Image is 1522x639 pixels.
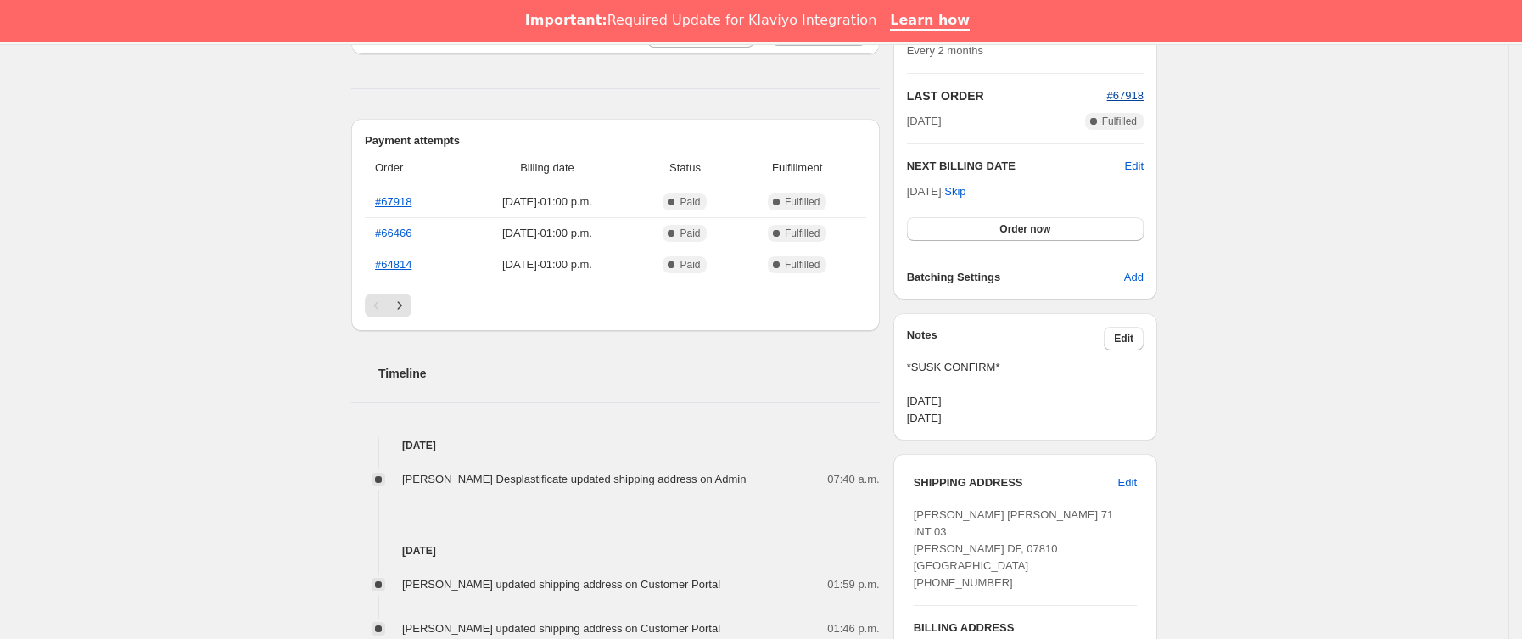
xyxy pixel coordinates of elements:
h2: Timeline [378,365,880,382]
span: Edit [1118,474,1137,491]
span: 07:40 a.m. [827,471,879,488]
button: Edit [1108,469,1147,496]
span: [PERSON_NAME] updated shipping address on Customer Portal [402,622,720,635]
span: [DATE] · [907,185,966,198]
h3: BILLING ADDRESS [914,619,1137,636]
span: Fulfilled [785,227,820,240]
span: Fulfillment [739,160,856,177]
nav: Paginación [365,294,866,317]
a: #67918 [375,195,411,208]
span: Fulfilled [1102,115,1137,128]
h4: [DATE] [351,542,880,559]
h3: SHIPPING ADDRESS [914,474,1118,491]
span: [PERSON_NAME] [PERSON_NAME] 71 INT 03 [PERSON_NAME] DF, 07810 [GEOGRAPHIC_DATA] [PHONE_NUMBER] [914,508,1114,589]
span: Add [1124,269,1144,286]
span: Order now [999,222,1050,236]
button: Add [1114,264,1154,291]
h2: LAST ORDER [907,87,1107,104]
span: Billing date [463,160,632,177]
span: *SUSK CONFIRM* [DATE] [DATE] [907,359,1144,427]
button: Order now [907,217,1144,241]
span: Skip [944,183,965,200]
span: Status [641,160,728,177]
span: 01:46 p.m. [827,620,879,637]
a: Learn how [890,12,970,31]
button: Skip [934,178,976,205]
th: Order [365,149,458,187]
span: [DATE] · 01:00 p.m. [463,225,632,242]
b: Important: [525,12,607,28]
h2: NEXT BILLING DATE [907,158,1125,175]
a: #67918 [1107,89,1144,102]
span: [PERSON_NAME] Desplastificate updated shipping address on Admin [402,473,746,485]
span: Every 2 months [907,44,983,57]
span: [DATE] · 01:00 p.m. [463,193,632,210]
span: Edit [1114,332,1133,345]
span: [DATE] [907,113,942,130]
h6: Batching Settings [907,269,1124,286]
span: Fulfilled [785,258,820,272]
h4: [DATE] [351,437,880,454]
span: Fulfilled [785,195,820,209]
a: #64814 [375,258,411,271]
span: Paid [680,258,700,272]
button: #67918 [1107,87,1144,104]
a: #66466 [375,227,411,239]
span: [PERSON_NAME] updated shipping address on Customer Portal [402,578,720,591]
button: Edit [1104,327,1144,350]
button: Edit [1125,158,1144,175]
span: Paid [680,195,700,209]
button: Siguiente [388,294,411,317]
span: 01:59 p.m. [827,576,879,593]
span: Paid [680,227,700,240]
h2: Payment attempts [365,132,866,149]
div: Required Update for Klaviyo Integration [525,12,876,29]
span: [DATE] · 01:00 p.m. [463,256,632,273]
h3: Notes [907,327,1105,350]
